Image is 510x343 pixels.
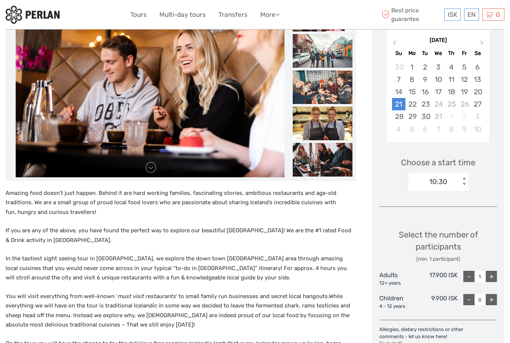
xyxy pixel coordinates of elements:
[432,111,445,123] div: Not available Wednesday, December 31st, 2025
[432,61,445,74] div: Choose Wednesday, December 3rd, 2025
[461,178,467,186] div: < >
[445,111,458,123] div: Not available Thursday, January 1st, 2026
[486,271,497,282] div: +
[6,292,356,330] p: You will visit everything from well-known ‘ ’ to small family run businesses and secret local han...
[392,98,405,111] div: Choose Sunday, December 21st, 2025
[293,143,352,177] img: b12bad810d3a4ce9ad8ce322c98d5faa_slider_thumbnail.jpeg
[419,86,432,98] div: Choose Tuesday, December 16th, 2025
[405,49,419,59] div: Mo
[419,49,432,59] div: Tu
[419,74,432,86] div: Choose Tuesday, December 9th, 2025
[471,86,484,98] div: Choose Saturday, December 20th, 2025
[392,123,405,136] div: Choose Sunday, January 4th, 2026
[405,86,419,98] div: Choose Monday, December 15th, 2025
[419,271,458,287] div: 17.900 ISK
[419,98,432,111] div: Choose Tuesday, December 23rd, 2025
[379,229,497,263] div: Select the number of participants
[445,49,458,59] div: Th
[379,271,419,287] div: Adults
[419,123,432,136] div: Choose Tuesday, January 6th, 2026
[419,294,458,310] div: 9.900 ISK
[405,61,419,74] div: Choose Monday, December 1st, 2025
[458,98,471,111] div: Not available Friday, December 26th, 2025
[389,61,487,136] div: month 2025-12
[458,49,471,59] div: Fr
[445,123,458,136] div: Choose Thursday, January 8th, 2026
[429,177,447,187] div: 10:30
[458,74,471,86] div: Choose Friday, December 12th, 2025
[445,86,458,98] div: Choose Thursday, December 18th, 2025
[458,86,471,98] div: Choose Friday, December 19th, 2025
[293,107,352,141] img: 25d2162fff8a48ba9639b2f0723a85c2_slider_thumbnail.png
[432,74,445,86] div: Choose Wednesday, December 10th, 2025
[432,98,445,111] div: Not available Wednesday, December 24th, 2025
[495,11,501,18] span: 0
[445,98,458,111] div: Not available Thursday, December 25th, 2025
[405,74,419,86] div: Choose Monday, December 8th, 2025
[471,98,484,111] div: Choose Saturday, December 27th, 2025
[392,86,405,98] div: Choose Sunday, December 14th, 2025
[458,123,471,136] div: Choose Friday, January 9th, 2026
[445,61,458,74] div: Choose Thursday, December 4th, 2025
[464,9,479,21] div: EN
[392,74,405,86] div: Choose Sunday, December 7th, 2025
[419,111,432,123] div: Choose Tuesday, December 30th, 2025
[405,98,419,111] div: Choose Monday, December 22nd, 2025
[448,11,457,18] span: ISK
[159,9,206,20] a: Multi-day tours
[392,111,405,123] div: Choose Sunday, December 28th, 2025
[463,294,475,306] div: -
[6,254,356,283] p: In the tastiest sight seeing tour in [GEOGRAPHIC_DATA], we explore the down town [GEOGRAPHIC_DATA...
[405,111,419,123] div: Choose Monday, December 29th, 2025
[118,293,176,300] em: must visit restaurants
[392,61,405,74] div: Choose Sunday, November 30th, 2025
[260,9,280,20] a: More
[405,123,419,136] div: Choose Monday, January 5th, 2026
[6,189,356,218] p: Amazing food doesn’t just happen. Behind it are hard working families, fascinating stories, ambit...
[379,280,419,287] div: 12+ years
[471,123,484,136] div: Choose Saturday, January 10th, 2026
[432,86,445,98] div: Choose Wednesday, December 17th, 2025
[471,49,484,59] div: Sa
[458,111,471,123] div: Not available Friday, January 2nd, 2026
[293,71,352,104] img: a093049106ed498abd2866448e61bb91_slider_thumbnail.png
[6,226,356,245] p: If you are any of the above, you have found the perfect way to explore our beautiful [GEOGRAPHIC_...
[379,294,419,310] div: Children
[445,74,458,86] div: Choose Thursday, December 11th, 2025
[293,34,352,68] img: 44a0bf5900844fe5a0998a38362091de_slider_thumbnail.jpg
[463,271,475,282] div: -
[432,123,445,136] div: Choose Wednesday, January 7th, 2026
[401,157,475,169] span: Choose a start time
[477,39,489,51] button: Next Month
[6,6,60,24] img: 288-6a22670a-0f57-43d8-a107-52fbc9b92f2c_logo_small.jpg
[387,37,489,45] div: [DATE]
[471,111,484,123] div: Choose Saturday, January 3rd, 2026
[379,303,419,310] div: 4 - 12 years
[486,294,497,306] div: +
[471,61,484,74] div: Choose Saturday, December 6th, 2025
[432,49,445,59] div: We
[392,49,405,59] div: Su
[380,6,442,23] span: Best price guarantee
[379,256,497,263] div: (min. 1 participant)
[218,9,248,20] a: Transfers
[130,9,147,20] a: Tours
[388,39,399,51] button: Previous Month
[419,61,432,74] div: Choose Tuesday, December 2nd, 2025
[471,74,484,86] div: Choose Saturday, December 13th, 2025
[458,61,471,74] div: Choose Friday, December 5th, 2025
